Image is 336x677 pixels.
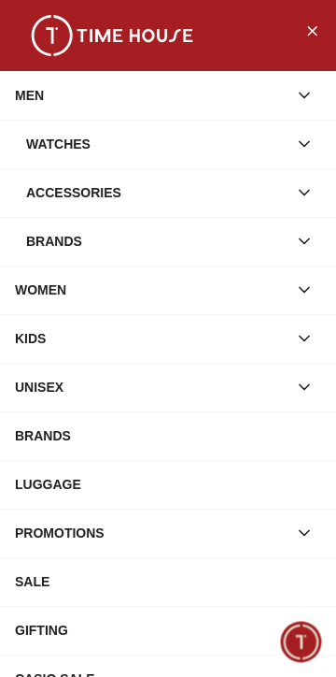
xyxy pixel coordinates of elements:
div: Watches [26,127,287,161]
div: WOMEN [15,273,287,307]
div: Chat Widget [281,622,322,663]
div: Brands [26,224,287,258]
div: SALE [15,565,321,598]
div: BRANDS [15,419,321,453]
div: GIFTING [15,613,321,647]
button: Close Menu [297,15,327,45]
img: ... [19,15,205,56]
div: Accessories [26,176,287,209]
div: PROMOTIONS [15,516,287,550]
div: KIDS [15,322,287,355]
div: MEN [15,79,287,112]
div: LUGGAGE [15,468,321,501]
div: UNISEX [15,370,287,404]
